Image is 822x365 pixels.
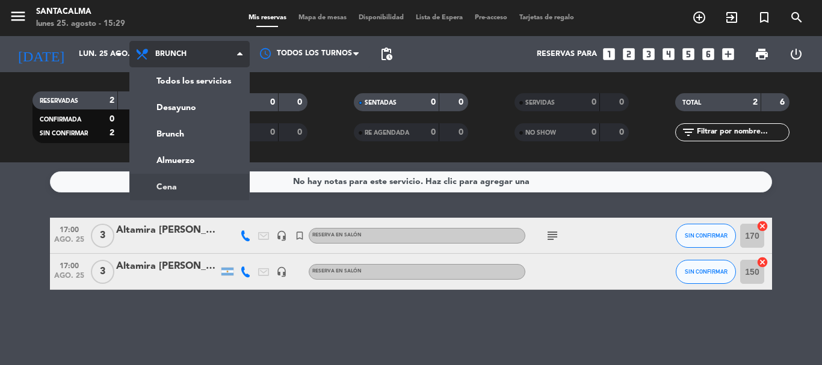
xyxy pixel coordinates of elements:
strong: 0 [619,128,626,136]
button: menu [9,7,27,29]
div: Santacalma [36,6,125,18]
i: filter_list [681,125,696,140]
i: exit_to_app [725,10,739,25]
span: SIN CONFIRMAR [685,268,728,275]
span: NO SHOW [525,130,556,136]
i: looks_3 [641,46,657,62]
a: Almuerzo [130,147,249,174]
span: ago. 25 [54,272,84,286]
div: No hay notas para este servicio. Haz clic para agregar una [293,175,530,189]
span: Mapa de mesas [292,14,353,21]
span: RE AGENDADA [365,130,409,136]
span: Pre-acceso [469,14,513,21]
span: print [755,47,769,61]
i: arrow_drop_down [112,47,126,61]
strong: 0 [297,128,304,136]
i: headset_mic [276,266,287,277]
strong: 0 [270,128,275,136]
span: SENTADAS [365,100,397,106]
span: SIN CONFIRMAR [685,232,728,239]
strong: 0 [297,98,304,106]
a: Desayuno [130,94,249,121]
span: 3 [91,224,114,248]
i: menu [9,7,27,25]
span: SIN CONFIRMAR [40,130,88,136]
i: looks_one [601,46,617,62]
span: Brunch [155,50,187,58]
strong: 2 [753,98,758,106]
i: looks_5 [681,46,696,62]
span: Mis reservas [243,14,292,21]
div: Altamira [PERSON_NAME] [116,259,218,274]
i: looks_6 [700,46,716,62]
i: [DATE] [9,41,73,67]
span: ago. 25 [54,236,84,250]
i: headset_mic [276,230,287,241]
div: lunes 25. agosto - 15:29 [36,18,125,30]
i: turned_in_not [294,230,305,241]
i: search [790,10,804,25]
i: turned_in_not [757,10,771,25]
span: Reservas para [537,50,597,58]
strong: 0 [431,98,436,106]
button: SIN CONFIRMAR [676,260,736,284]
span: 17:00 [54,258,84,272]
i: looks_4 [661,46,676,62]
span: Lista de Espera [410,14,469,21]
a: Brunch [130,121,249,147]
i: add_box [720,46,736,62]
span: Disponibilidad [353,14,410,21]
input: Filtrar por nombre... [696,126,789,139]
i: looks_two [621,46,637,62]
i: subject [545,229,560,243]
strong: 0 [459,98,466,106]
span: SERVIDAS [525,100,555,106]
i: power_settings_new [789,47,803,61]
strong: 0 [110,115,114,123]
a: Todos los servicios [130,68,249,94]
strong: 0 [592,128,596,136]
i: cancel [756,220,768,232]
span: 17:00 [54,222,84,236]
span: TOTAL [682,100,701,106]
strong: 2 [110,96,114,105]
span: RESERVA EN SALÓN [312,233,362,238]
i: add_circle_outline [692,10,706,25]
span: RESERVADAS [40,98,78,104]
span: Tarjetas de regalo [513,14,580,21]
button: SIN CONFIRMAR [676,224,736,248]
a: Cena [130,174,249,200]
strong: 6 [780,98,787,106]
span: RESERVA EN SALÓN [312,269,362,274]
strong: 0 [619,98,626,106]
span: 3 [91,260,114,284]
strong: 0 [270,98,275,106]
span: pending_actions [379,47,394,61]
span: CONFIRMADA [40,117,81,123]
strong: 0 [459,128,466,136]
strong: 2 [110,129,114,137]
div: Altamira [PERSON_NAME] [116,222,218,238]
strong: 0 [592,98,596,106]
i: cancel [756,256,768,268]
strong: 0 [431,128,436,136]
div: LOG OUT [779,36,813,72]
